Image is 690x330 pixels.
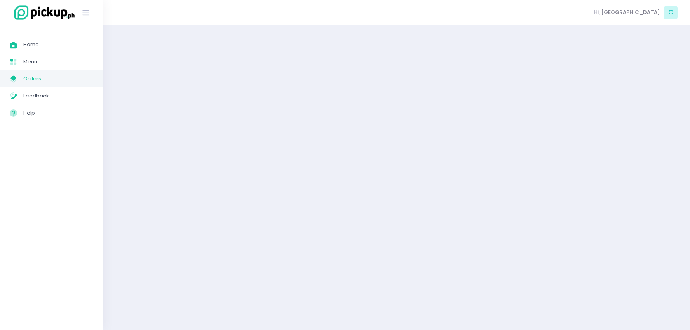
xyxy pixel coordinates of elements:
[594,9,600,16] span: Hi,
[23,57,93,67] span: Menu
[23,91,93,101] span: Feedback
[10,4,76,21] img: logo
[601,9,660,16] span: [GEOGRAPHIC_DATA]
[664,6,678,19] span: C
[23,108,93,118] span: Help
[23,40,93,50] span: Home
[23,74,93,84] span: Orders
